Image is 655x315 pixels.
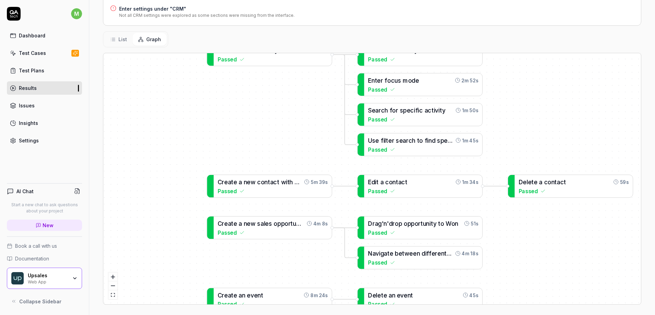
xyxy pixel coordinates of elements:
span: n [392,178,396,185]
span: n [244,178,247,185]
span: a [228,220,231,227]
span: i [427,137,428,144]
span: i [418,107,419,114]
time: 4m 18s [462,250,478,257]
span: h [384,107,388,114]
span: m [71,8,82,19]
time: 4m 8s [313,220,328,227]
span: t [290,220,293,227]
span: C [218,220,222,227]
span: w [251,178,255,185]
span: D [519,178,523,185]
span: s [437,137,440,144]
div: Createanewsalesopportunity4m 8sPassed [207,216,332,239]
time: 1m 34s [462,178,478,185]
span: n [281,47,285,54]
time: 3m 15s [312,47,328,54]
span: r [392,137,394,144]
time: 1m 50s [462,107,478,114]
span: d [371,178,375,185]
span: t [375,77,377,84]
a: Results [7,81,82,95]
span: v [407,47,411,54]
span: p [281,220,285,227]
span: y [275,47,278,54]
span: C [218,178,222,185]
span: o [389,178,393,185]
span: t [268,178,270,185]
span: w [404,250,409,257]
span: f [390,107,392,114]
span: t [381,47,383,54]
span: n [244,47,247,54]
span: t [386,137,388,144]
span: u [394,77,398,84]
span: Passed [368,187,387,195]
a: Enterfocusmode2m 52sPassed [357,73,483,96]
span: e [372,107,376,114]
span: t [286,47,288,54]
span: c [273,178,277,185]
span: t [417,137,420,144]
span: n [455,220,458,227]
span: e [390,250,393,257]
span: p [403,107,407,114]
span: e [247,220,251,227]
img: Upsales Logo [11,272,24,284]
div: Deleteanactivity1m 18sPassed [357,43,483,66]
div: Usefiltersearchtofindspecif1m 45sPassed [357,133,483,156]
span: e [437,250,441,257]
span: t [412,47,414,54]
time: 1m 18s [463,47,478,54]
span: y [433,220,437,227]
span: l [264,220,265,227]
span: w [251,47,255,54]
span: a [380,178,384,185]
a: Test Plans [7,64,82,77]
span: p [277,220,281,227]
span: d [389,220,393,227]
span: List [118,36,127,43]
a: Deleteacontact59sPassed [508,175,633,198]
span: c [381,107,385,114]
span: i [379,250,380,257]
span: a [239,47,242,54]
span: f [415,107,418,114]
span: e [444,137,453,144]
span: v [435,107,438,114]
span: o [261,178,265,185]
span: s [398,77,401,84]
span: a [375,220,378,227]
span: a [228,47,231,54]
span: Book a call with us [15,242,57,249]
span: n [383,220,387,227]
span: d [432,137,436,144]
a: Settings [7,134,82,147]
span: Passed [368,229,387,236]
span: a [257,47,261,54]
span: s [372,137,376,144]
span: c [391,77,395,84]
span: p [411,220,415,227]
span: n [244,220,247,227]
span: e [377,47,381,54]
span: i [425,250,427,257]
span: e [375,137,379,144]
span: n [551,178,555,185]
span: w [251,220,255,227]
span: a [397,47,400,54]
span: n [392,47,395,54]
span: e [224,47,228,54]
span: Passed [368,115,387,123]
span: c [428,107,432,114]
span: t [421,220,423,227]
span: m [403,77,408,84]
span: e [413,250,417,257]
span: l [384,137,386,144]
span: o [285,220,288,227]
span: v [376,250,379,257]
span: e [233,220,237,227]
span: t [444,250,452,257]
span: r [392,220,395,227]
span: r [379,107,381,114]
